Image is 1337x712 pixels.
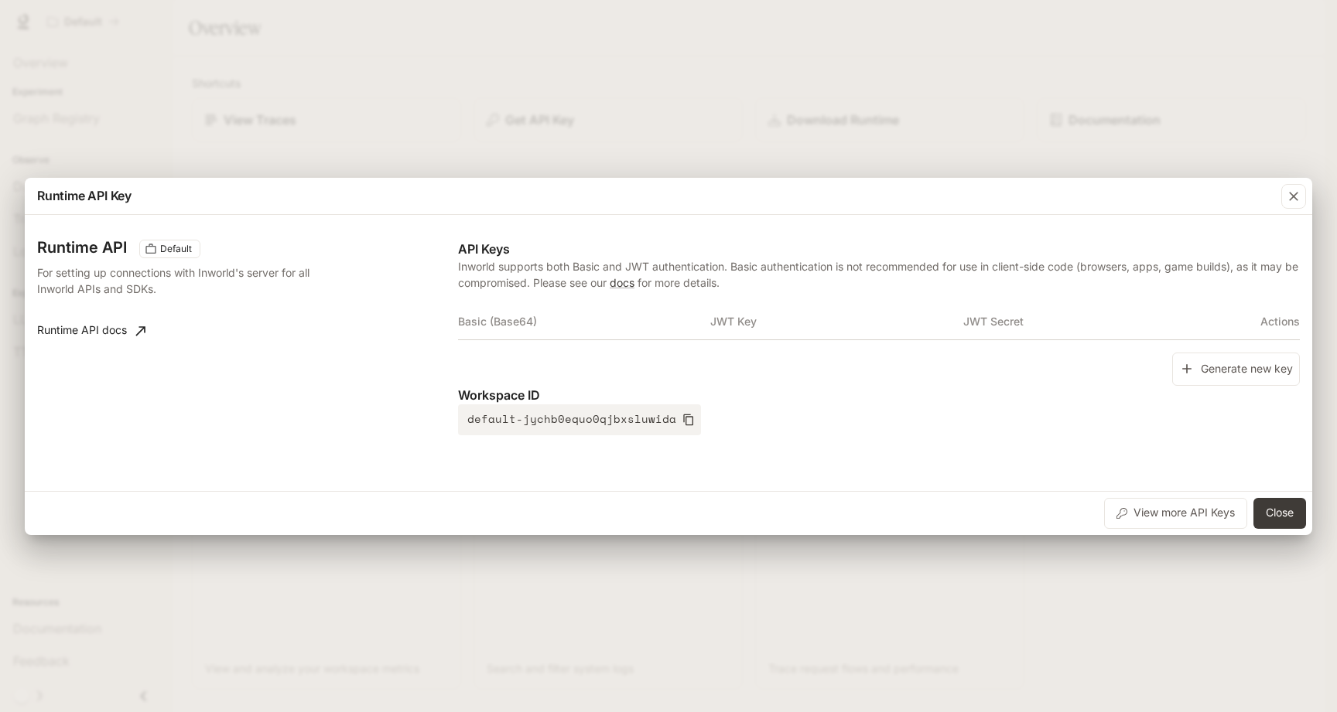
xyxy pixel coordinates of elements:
th: JWT Key [710,303,963,340]
span: Default [154,242,198,256]
h3: Runtime API [37,240,127,255]
button: default-jychb0equo0qjbxsluwida [458,404,701,435]
a: Runtime API docs [31,315,152,346]
p: Inworld supports both Basic and JWT authentication. Basic authentication is not recommended for u... [458,258,1300,291]
th: JWT Secret [963,303,1216,340]
th: Basic (Base64) [458,303,710,340]
div: These keys will apply to your current workspace only [139,240,200,258]
button: Close [1253,498,1306,529]
button: Generate new key [1172,353,1300,386]
th: Actions [1216,303,1300,340]
p: Runtime API Key [37,186,132,205]
p: For setting up connections with Inworld's server for all Inworld APIs and SDKs. [37,264,344,297]
a: docs [610,276,634,289]
p: API Keys [458,240,1300,258]
p: Workspace ID [458,386,1300,404]
button: View more API Keys [1104,498,1247,529]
